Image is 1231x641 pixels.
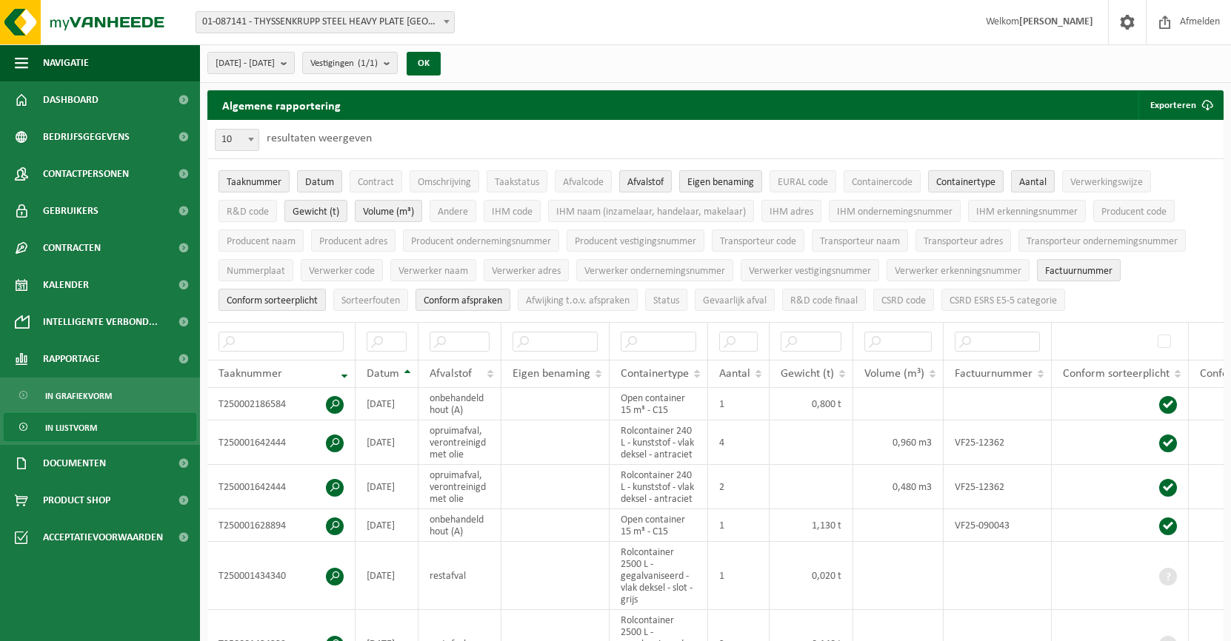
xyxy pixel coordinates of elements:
[398,266,468,277] span: Verwerker naam
[968,200,1086,222] button: IHM erkenningsnummerIHM erkenningsnummer: Activate to sort
[719,368,750,380] span: Aantal
[915,229,1011,252] button: Transporteur adresTransporteur adres: Activate to sort
[924,236,1003,247] span: Transporteur adres
[218,368,282,380] span: Taaknummer
[196,12,454,33] span: 01-087141 - THYSSENKRUPP STEEL HEAVY PLATE ANTWERP NV - ANTWERPEN
[976,207,1078,218] span: IHM erkenningsnummer
[43,340,100,377] span: Rapportage
[781,368,834,380] span: Gewicht (t)
[43,81,99,118] span: Dashboard
[216,130,258,150] span: 10
[708,388,770,420] td: 1
[227,177,281,188] span: Taaknummer
[410,170,479,192] button: OmschrijvingOmschrijving: Activate to sort
[770,509,853,542] td: 1,130 t
[227,295,318,306] span: Conform sorteerplicht
[812,229,908,252] button: Transporteur naamTransporteur naam: Activate to sort
[418,388,501,420] td: onbehandeld hout (A)
[1138,90,1222,120] button: Exporteren
[853,465,944,509] td: 0,480 m3
[216,53,275,75] span: [DATE] - [DATE]
[829,200,961,222] button: IHM ondernemingsnummerIHM ondernemingsnummer: Activate to sort
[227,236,296,247] span: Producent naam
[418,177,471,188] span: Omschrijving
[424,295,502,306] span: Conform afspraken
[358,177,394,188] span: Contract
[621,368,689,380] span: Containertype
[43,519,163,556] span: Acceptatievoorwaarden
[390,259,476,281] button: Verwerker naamVerwerker naam: Activate to sort
[418,542,501,610] td: restafval
[350,170,402,192] button: ContractContract: Activate to sort
[207,90,356,120] h2: Algemene rapportering
[407,52,441,75] button: OK
[928,170,1004,192] button: ContainertypeContainertype: Activate to sort
[610,509,708,542] td: Open container 15 m³ - C15
[1011,170,1055,192] button: AantalAantal: Activate to sort
[411,236,551,247] span: Producent ondernemingsnummer
[687,177,754,188] span: Eigen benaming
[218,170,290,192] button: TaaknummerTaaknummer: Activate to remove sorting
[567,229,704,252] button: Producent vestigingsnummerProducent vestigingsnummer: Activate to sort
[720,236,796,247] span: Transporteur code
[207,52,295,74] button: [DATE] - [DATE]
[207,388,356,420] td: T250002186584
[853,420,944,465] td: 0,960 m3
[293,207,339,218] span: Gewicht (t)
[619,170,672,192] button: AfvalstofAfvalstof: Activate to sort
[484,200,541,222] button: IHM codeIHM code: Activate to sort
[1045,266,1112,277] span: Factuurnummer
[770,207,813,218] span: IHM adres
[438,207,468,218] span: Andere
[218,200,277,222] button: R&D codeR&amp;D code: Activate to sort
[1063,368,1170,380] span: Conform sorteerplicht
[45,414,97,442] span: In lijstvorm
[761,200,821,222] button: IHM adresIHM adres: Activate to sort
[218,229,304,252] button: Producent naamProducent naam: Activate to sort
[43,445,106,482] span: Documenten
[418,465,501,509] td: opruimafval, verontreinigd met olie
[741,259,879,281] button: Verwerker vestigingsnummerVerwerker vestigingsnummer: Activate to sort
[4,381,196,409] a: In grafiekvorm
[1101,207,1167,218] span: Producent code
[227,207,269,218] span: R&D code
[936,177,995,188] span: Containertype
[837,207,953,218] span: IHM ondernemingsnummer
[356,388,418,420] td: [DATE]
[341,295,400,306] span: Sorteerfouten
[708,420,770,465] td: 4
[1027,236,1178,247] span: Transporteur ondernemingsnummer
[207,509,356,542] td: T250001628894
[302,52,398,74] button: Vestigingen(1/1)
[492,207,533,218] span: IHM code
[196,11,455,33] span: 01-087141 - THYSSENKRUPP STEEL HEAVY PLATE ANTWERP NV - ANTWERPEN
[363,207,414,218] span: Volume (m³)
[518,289,638,311] button: Afwijking t.o.v. afsprakenAfwijking t.o.v. afspraken: Activate to sort
[484,259,569,281] button: Verwerker adresVerwerker adres: Activate to sort
[703,295,767,306] span: Gevaarlijk afval
[770,170,836,192] button: EURAL codeEURAL code: Activate to sort
[950,295,1057,306] span: CSRD ESRS E5-5 categorie
[305,177,334,188] span: Datum
[944,509,1052,542] td: VF25-090043
[576,259,733,281] button: Verwerker ondernemingsnummerVerwerker ondernemingsnummer: Activate to sort
[215,129,259,151] span: 10
[403,229,559,252] button: Producent ondernemingsnummerProducent ondernemingsnummer: Activate to sort
[418,420,501,465] td: opruimafval, verontreinigd met olie
[310,53,378,75] span: Vestigingen
[43,266,89,303] span: Kalender
[301,259,383,281] button: Verwerker codeVerwerker code: Activate to sort
[610,388,708,420] td: Open container 15 m³ - C15
[941,289,1065,311] button: CSRD ESRS E5-5 categorieCSRD ESRS E5-5 categorie: Activate to sort
[227,266,285,277] span: Nummerplaat
[333,289,408,311] button: SorteerfoutenSorteerfouten: Activate to sort
[267,132,372,144] label: resultaten weergeven
[563,177,604,188] span: Afvalcode
[770,388,853,420] td: 0,800 t
[43,118,130,155] span: Bedrijfsgegevens
[311,229,396,252] button: Producent adresProducent adres: Activate to sort
[43,229,101,266] span: Contracten
[319,236,387,247] span: Producent adres
[1018,229,1186,252] button: Transporteur ondernemingsnummerTransporteur ondernemingsnummer : Activate to sort
[43,44,89,81] span: Navigatie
